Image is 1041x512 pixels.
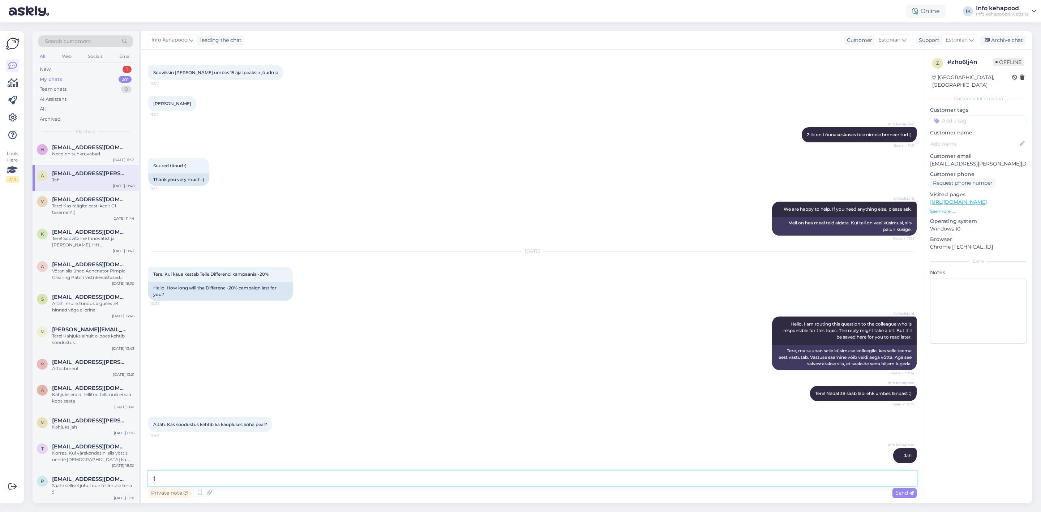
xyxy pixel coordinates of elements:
[807,132,912,137] span: 2 tk on Lõunakeskuses teie nimele broneeritud :)
[930,152,1027,160] p: Customer email
[150,81,177,86] span: 11:07
[52,443,127,450] span: toropagnessa@gmail.com
[52,144,127,151] span: helinmarkus@hotmail.com
[930,115,1027,126] input: Add a tag
[963,6,973,16] div: IK
[52,482,134,495] div: Saate sellisel juhul uue tellimuse teha :)
[41,173,44,178] span: a
[40,106,46,113] div: All
[887,380,914,386] span: Info kehapood
[52,294,127,300] span: sagma358@gmail.com
[930,171,1027,178] p: Customer phone
[40,96,67,103] div: AI Assistant
[119,76,132,83] div: 37
[118,52,133,61] div: Email
[783,321,913,340] span: Hello, I am routing this question to the colleague who is responsible for this topic. The reply m...
[52,261,127,268] span: anu.kundrats@gmail.com
[930,95,1027,102] div: Customer information
[887,143,914,148] span: Seen ✓ 11:11
[52,300,134,313] div: Aitäh, mulle tundus alguses ,et hinnad väga ei erine
[40,86,67,93] div: Team chats
[52,365,134,372] div: Attachment
[936,60,939,66] span: z
[197,36,241,44] div: leading the chat
[113,157,134,163] div: [DATE] 11:53
[930,236,1027,243] p: Browser
[153,422,267,427] span: Aitäh. Kas soodustus kehtib ka kaupluses koha peal?
[52,424,134,430] div: Kahjuks jah
[151,36,188,44] span: Info kehapood
[40,361,44,367] span: m
[815,391,912,396] span: Tere! Nädal 38 saab läbi ehk umbes 15ndast :)
[930,243,1027,251] p: Chrome [TECHNICAL_ID]
[930,178,995,188] div: Request phone number
[41,387,44,393] span: a
[6,37,20,51] img: Askly Logo
[52,450,134,463] div: Korras. Kui vârskendasin, siis vòttis nende [DEMOGRAPHIC_DATA] ka. aitäh
[52,203,134,216] div: Tere! Kas räägite eesti keelt C1 tasemel? :)
[52,151,134,157] div: Need on suhkruvabad.
[930,160,1027,168] p: [EMAIL_ADDRESS][PERSON_NAME][DOMAIN_NAME]
[904,453,912,458] span: Jah
[52,196,127,203] span: varvara.bazhukova@gmail.com
[40,116,61,123] div: Archived
[123,66,132,73] div: 1
[947,58,993,66] div: # zho6lj4n
[52,235,134,248] div: Tere! Soovitame Innovatist ja [PERSON_NAME]. HH [PERSON_NAME] võite ka proovida repair sampooni j...
[150,433,177,438] span: 11:48
[887,370,914,376] span: Seen ✓ 10:34
[40,76,62,83] div: My chats
[41,296,44,302] span: s
[52,385,127,391] span: aliis5@hotmail.com
[932,74,1012,89] div: [GEOGRAPHIC_DATA], [GEOGRAPHIC_DATA]
[113,248,134,254] div: [DATE] 11:42
[980,35,1026,45] div: Archive chat
[976,11,1029,17] div: Info kehapood's website
[916,36,939,44] div: Support
[887,311,914,316] span: AI Assistant
[41,446,44,451] span: t
[148,173,209,186] div: Thank you very much :)
[112,281,134,286] div: [DATE] 19:30
[112,216,134,221] div: [DATE] 11:44
[114,495,134,501] div: [DATE] 17:11
[76,128,95,135] span: My chats
[772,217,917,236] div: Meil on hea meel teid aidata. Kui teil on veel küsimusi, siis palun küsige.
[878,36,900,44] span: Estonian
[887,464,914,469] span: 11:53
[153,163,187,168] span: Suured tänud :)
[52,359,127,365] span: mariliis.peterson@gmail.com
[40,329,44,334] span: m
[844,36,872,44] div: Customer
[6,176,19,183] div: 2 / 3
[41,231,44,237] span: k
[52,476,127,482] span: piretkitsing@hotmail.com
[40,420,44,425] span: m
[887,442,914,448] span: Info kehapood
[112,313,134,319] div: [DATE] 13:46
[930,106,1027,114] p: Customer tags
[930,199,987,205] a: [URL][DOMAIN_NAME]
[52,326,127,333] span: meril.kase@gmail.com
[153,70,278,75] span: Sooviksin [PERSON_NAME] umbes 15 ajal peaksin jõudma
[114,430,134,436] div: [DATE] 8:26
[112,346,134,351] div: [DATE] 13:43
[52,391,134,404] div: Kahjuks eraldi tellitud tellimusi ei saa koos saata
[45,38,91,45] span: Search customers
[41,478,44,484] span: p
[148,282,293,301] div: Hello. How long will the Differenc -20% campaign last for you?
[930,258,1027,264] div: Extra
[148,248,917,254] div: [DATE]
[52,268,134,281] div: Võtan siis ühed Acnenator Pimple Clearing Patch vistrikevastased mikronõeltega plaastrid 6tk [PER...
[930,208,1027,215] p: See more ...
[150,112,177,117] span: 11:07
[930,218,1027,225] p: Operating system
[112,463,134,468] div: [DATE] 18:30
[52,229,127,235] span: keili.lind45@gmail.com
[148,488,191,498] div: Private note
[86,52,104,61] div: Socials
[887,196,914,201] span: AI Assistant
[121,86,132,93] div: 0
[930,129,1027,137] p: Customer name
[150,186,177,192] span: 11:15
